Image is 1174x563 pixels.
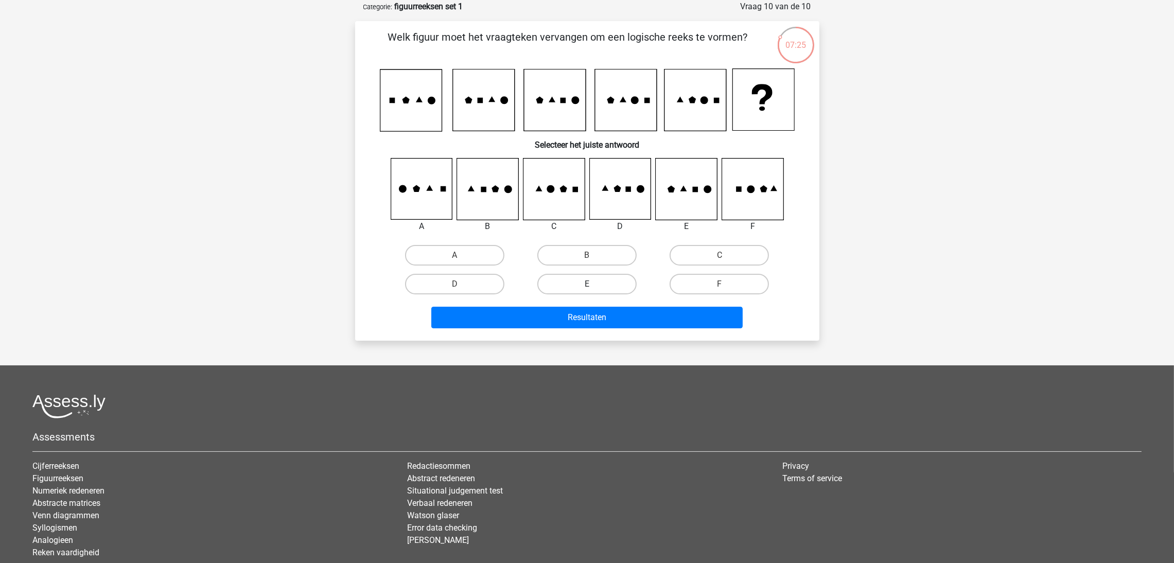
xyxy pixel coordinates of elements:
label: B [537,245,637,266]
button: Resultaten [431,307,743,328]
a: Terms of service [782,473,842,483]
div: B [449,220,527,233]
a: [PERSON_NAME] [407,535,469,545]
div: E [647,220,725,233]
small: Categorie: [363,3,393,11]
a: Situational judgement test [407,486,503,496]
label: D [405,274,504,294]
a: Figuurreeksen [32,473,83,483]
img: Assessly logo [32,394,106,418]
a: Reken vaardigheid [32,548,99,557]
div: F [714,220,792,233]
h6: Selecteer het juiste antwoord [372,132,803,150]
a: Cijferreeksen [32,461,79,471]
label: F [670,274,769,294]
div: 07:25 [777,26,815,51]
label: E [537,274,637,294]
a: Abstracte matrices [32,498,100,508]
a: Verbaal redeneren [407,498,472,508]
label: A [405,245,504,266]
a: Redactiesommen [407,461,470,471]
div: Vraag 10 van de 10 [741,1,811,13]
a: Error data checking [407,523,477,533]
p: Welk figuur moet het vraagteken vervangen om een logische reeks te vormen? [372,29,764,60]
strong: figuurreeksen set 1 [395,2,463,11]
a: Numeriek redeneren [32,486,104,496]
a: Abstract redeneren [407,473,475,483]
div: A [383,220,461,233]
label: C [670,245,769,266]
a: Syllogismen [32,523,77,533]
a: Watson glaser [407,511,459,520]
a: Venn diagrammen [32,511,99,520]
a: Analogieen [32,535,73,545]
h5: Assessments [32,431,1142,443]
div: C [515,220,593,233]
a: Privacy [782,461,809,471]
div: D [582,220,659,233]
